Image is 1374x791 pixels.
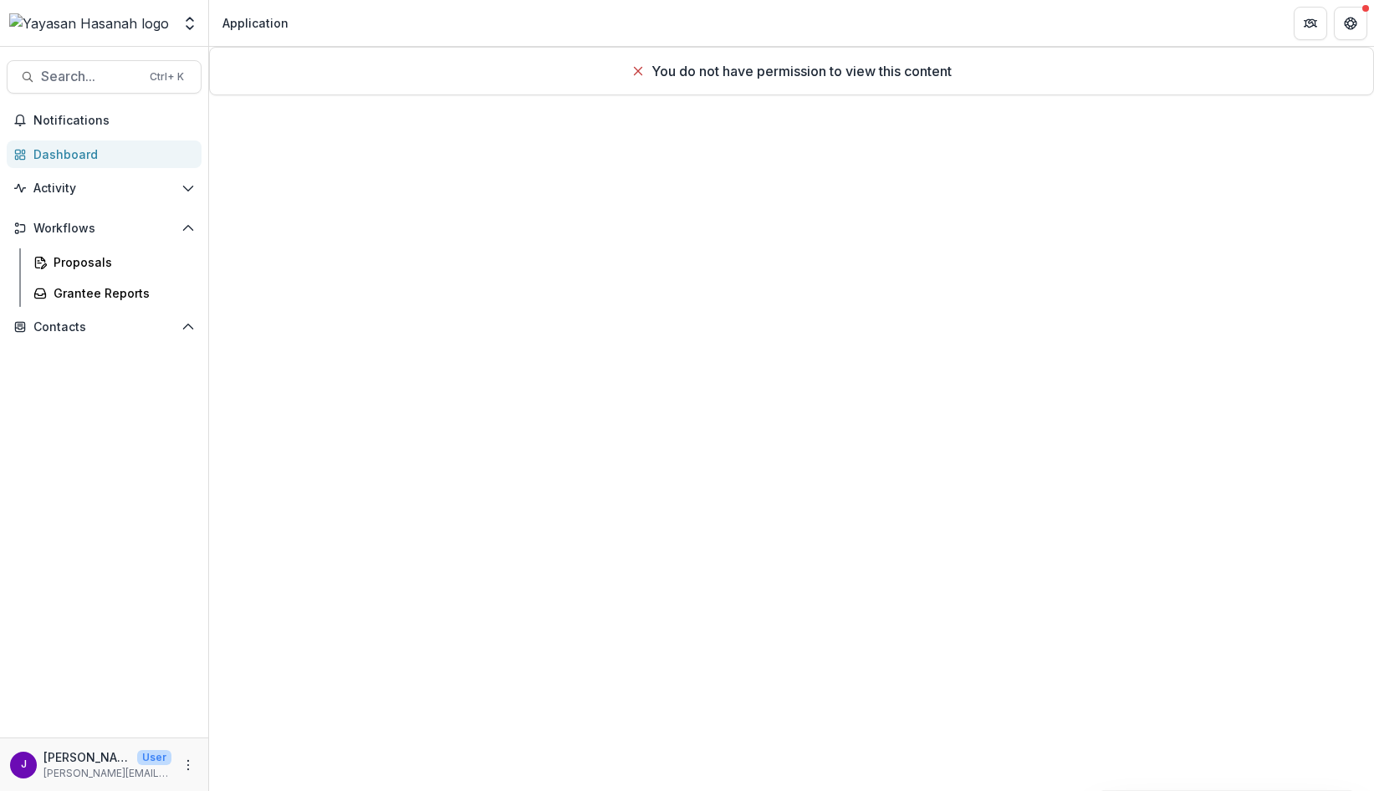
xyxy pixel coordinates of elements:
p: [PERSON_NAME] [43,748,130,766]
div: Ctrl + K [146,68,187,86]
div: Grantee Reports [54,284,188,302]
nav: breadcrumb [216,11,295,35]
div: Proposals [54,253,188,271]
button: Search... [7,60,202,94]
a: Dashboard [7,140,202,168]
span: Activity [33,181,175,196]
img: Yayasan Hasanah logo [9,13,169,33]
p: You do not have permission to view this content [651,61,952,81]
button: Open Contacts [7,314,202,340]
div: Jeffrey [21,759,27,770]
span: Search... [41,69,140,84]
button: Open Workflows [7,215,202,242]
a: Proposals [27,248,202,276]
button: Open Activity [7,175,202,202]
div: Application [222,14,289,32]
p: [PERSON_NAME][EMAIL_ADDRESS][DOMAIN_NAME] [43,766,171,781]
p: User [137,750,171,765]
span: Notifications [33,114,195,128]
span: Contacts [33,320,175,334]
button: More [178,755,198,775]
button: Get Help [1334,7,1367,40]
div: Dashboard [33,145,188,163]
button: Notifications [7,107,202,134]
button: Partners [1294,7,1327,40]
button: Open entity switcher [178,7,202,40]
a: Grantee Reports [27,279,202,307]
span: Workflows [33,222,175,236]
